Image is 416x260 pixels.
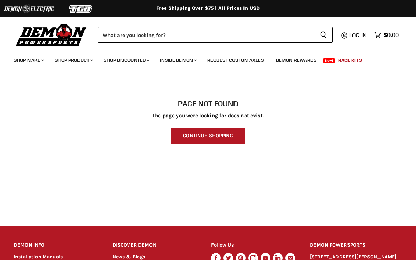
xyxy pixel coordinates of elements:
[55,2,107,16] img: TGB Logo 2
[314,27,333,43] button: Search
[14,100,402,108] h1: Page not found
[211,237,297,253] h2: Follow Us
[14,22,89,47] img: Demon Powersports
[346,32,371,38] a: Log in
[371,30,402,40] a: $0.00
[271,53,322,67] a: Demon Rewards
[3,2,55,16] img: Demon Electric Logo 2
[384,32,399,38] span: $0.00
[14,237,100,253] h2: DEMON INFO
[14,254,63,260] a: Installation Manuals
[323,58,335,63] span: New!
[155,53,201,67] a: Inside Demon
[14,113,402,119] p: The page you were looking for does not exist.
[98,27,333,43] form: Product
[113,237,198,253] h2: DISCOVER DEMON
[98,53,154,67] a: Shop Discounted
[113,254,145,260] a: News & Blogs
[333,53,367,67] a: Race Kits
[310,237,402,253] h2: DEMON POWERSPORTS
[50,53,97,67] a: Shop Product
[171,128,245,144] a: Continue Shopping
[98,27,314,43] input: Search
[349,32,367,39] span: Log in
[9,50,397,67] ul: Main menu
[202,53,269,67] a: Request Custom Axles
[9,53,48,67] a: Shop Make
